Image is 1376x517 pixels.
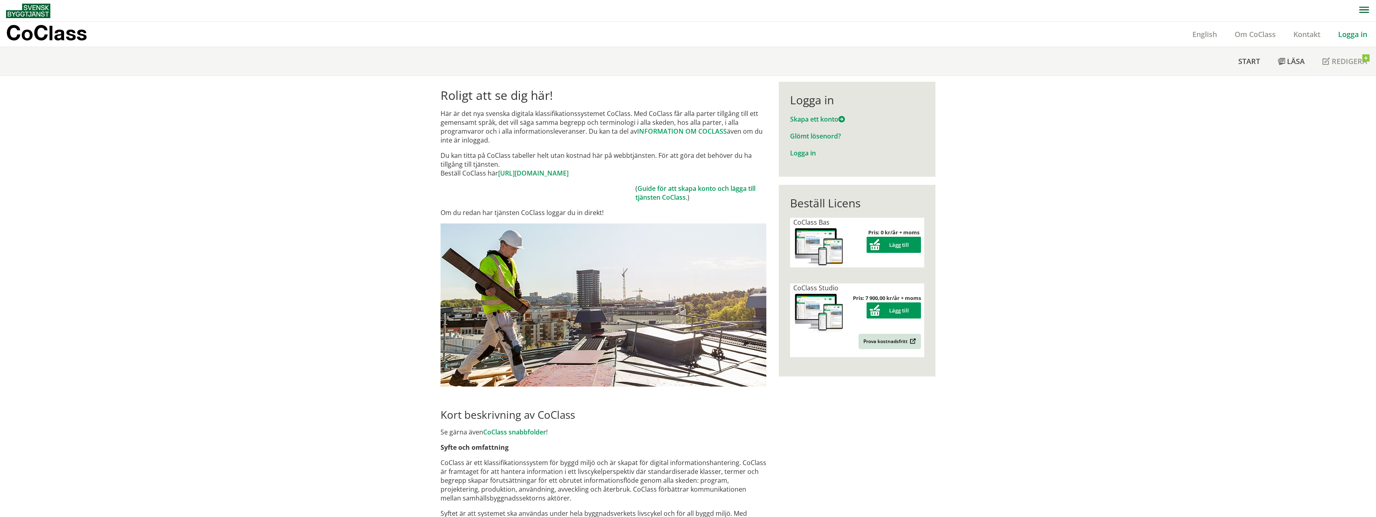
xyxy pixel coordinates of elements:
a: CoClass [6,22,104,47]
button: Lägg till [867,302,921,318]
div: Logga in [790,93,924,107]
img: Outbound.png [908,338,916,344]
div: Beställ Licens [790,196,924,210]
img: coclass-license.jpg [793,292,845,333]
span: CoClass Studio [793,283,838,292]
a: English [1184,29,1226,39]
a: INFORMATION OM COCLASS [637,127,727,136]
button: Lägg till [867,237,921,253]
p: Om du redan har tjänsten CoClass loggar du in direkt! [441,208,766,217]
a: Kontakt [1285,29,1329,39]
strong: Pris: 7 900,00 kr/år + moms [853,294,921,302]
p: Här är det nya svenska digitala klassifikationssystemet CoClass. Med CoClass får alla parter till... [441,109,766,145]
a: Start [1229,47,1269,75]
p: Du kan titta på CoClass tabeller helt utan kostnad här på webbtjänsten. För att göra det behöver ... [441,151,766,178]
a: Glömt lösenord? [790,132,841,141]
span: Start [1238,56,1260,66]
td: ( .) [635,184,766,202]
a: Lägg till [867,307,921,314]
a: [URL][DOMAIN_NAME] [498,169,569,178]
span: Läsa [1287,56,1305,66]
a: Läsa [1269,47,1314,75]
span: CoClass Bas [793,218,830,227]
img: coclass-license.jpg [793,227,845,267]
h2: Kort beskrivning av CoClass [441,408,766,421]
a: Lägg till [867,241,921,248]
p: CoClass [6,28,87,37]
a: Logga in [1329,29,1376,39]
p: CoClass är ett klassifikationssystem för byggd miljö och är skapat för digital informationshanter... [441,458,766,503]
a: Logga in [790,149,816,157]
img: login.jpg [441,223,766,387]
a: Skapa ett konto [790,115,845,124]
a: Prova kostnadsfritt [859,334,921,349]
a: Om CoClass [1226,29,1285,39]
a: CoClass snabbfolder [483,428,546,436]
img: Svensk Byggtjänst [6,4,50,18]
p: Se gärna även ! [441,428,766,436]
strong: Syfte och omfattning [441,443,509,452]
strong: Pris: 0 kr/år + moms [868,229,919,236]
a: Guide för att skapa konto och lägga till tjänsten CoClass [635,184,755,202]
h1: Roligt att se dig här! [441,88,766,103]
